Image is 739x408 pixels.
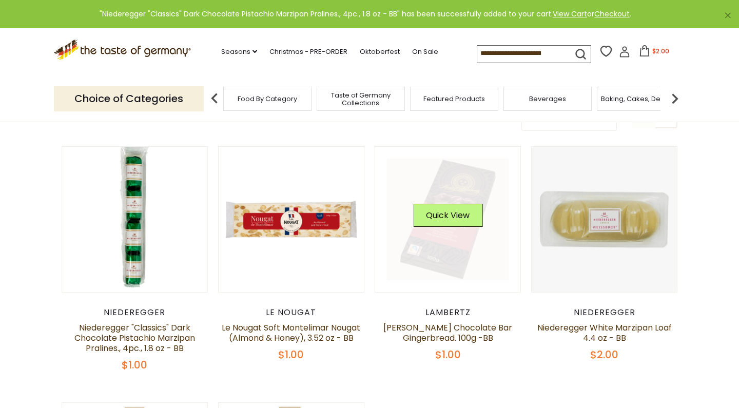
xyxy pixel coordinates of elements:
[320,91,402,107] a: Taste of Germany Collections
[383,322,512,344] a: [PERSON_NAME] Chocolate Bar Gingerbread. 100g -BB
[221,46,257,57] a: Seasons
[531,307,677,318] div: Niederegger
[74,322,195,354] a: Niederegger "Classics" Dark Chocolate Pistachio Marzipan Pralines., 4pc., 1.8 oz - BB
[532,147,677,292] img: Niederegger White Marzipan Loaf 4.4 oz - BB
[652,47,669,55] span: $2.00
[8,8,723,20] div: "Niederegger "Classics" Dark Chocolate Pistachio Marzipan Pralines., 4pc., 1.8 oz - BB" has been ...
[435,347,461,362] span: $1.00
[590,347,618,362] span: $2.00
[238,95,297,103] a: Food By Category
[278,347,304,362] span: $1.00
[412,46,438,57] a: On Sale
[218,307,364,318] div: Le Nougat
[204,88,225,109] img: previous arrow
[360,46,400,57] a: Oktoberfest
[529,95,566,103] a: Beverages
[375,147,520,292] img: Lambertz Chocolate Bar Gingerbread. 100g -BB
[537,322,672,344] a: Niederegger White Marzipan Loaf 4.4 oz - BB
[54,86,204,111] p: Choice of Categories
[665,88,685,109] img: next arrow
[553,9,587,19] a: View Cart
[375,307,521,318] div: Lambertz
[222,322,360,344] a: Le Nougat Soft Montelimar Nougat (Almond & Honey), 3.52 oz - BB
[122,358,147,372] span: $1.00
[62,307,208,318] div: Niederegger
[62,147,207,292] img: Niederegger "Classics" Dark Chocolate Pistachio Marzipan Pralines., 4pc., 1.8 oz - BB
[601,95,680,103] a: Baking, Cakes, Desserts
[269,46,347,57] a: Christmas - PRE-ORDER
[413,204,482,227] button: Quick View
[725,12,731,18] a: ×
[594,9,630,19] a: Checkout
[632,45,676,61] button: $2.00
[423,95,485,103] a: Featured Products
[219,147,364,292] img: Le Nougat Soft Montelimar Nougat (Almond & Honey), 3.52 oz - BB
